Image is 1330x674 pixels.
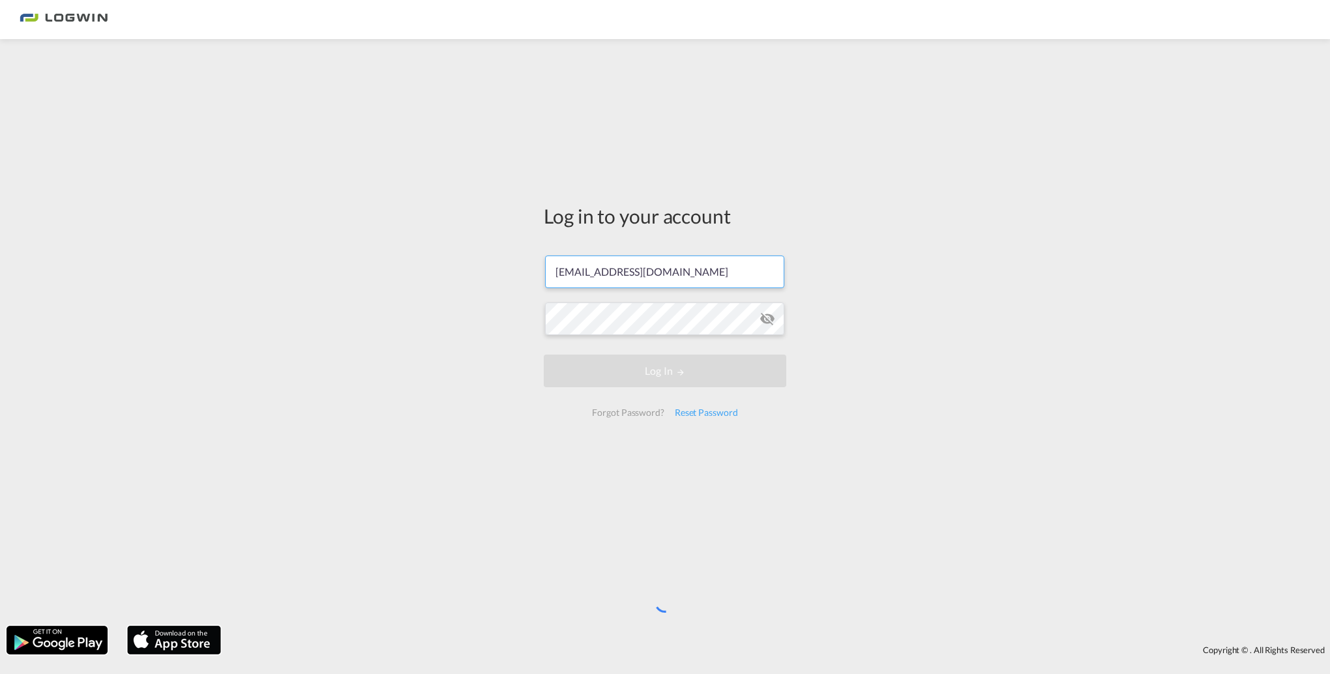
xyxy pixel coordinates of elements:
button: LOGIN [544,355,786,387]
img: 2761ae10d95411efa20a1f5e0282d2d7.png [20,5,108,35]
div: Log in to your account [544,202,786,229]
md-icon: icon-eye-off [760,311,775,327]
div: Forgot Password? [587,401,669,424]
input: Enter email/phone number [545,256,784,288]
img: google.png [5,624,109,656]
div: Copyright © . All Rights Reserved [228,639,1330,661]
img: apple.png [126,624,222,656]
div: Reset Password [670,401,743,424]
